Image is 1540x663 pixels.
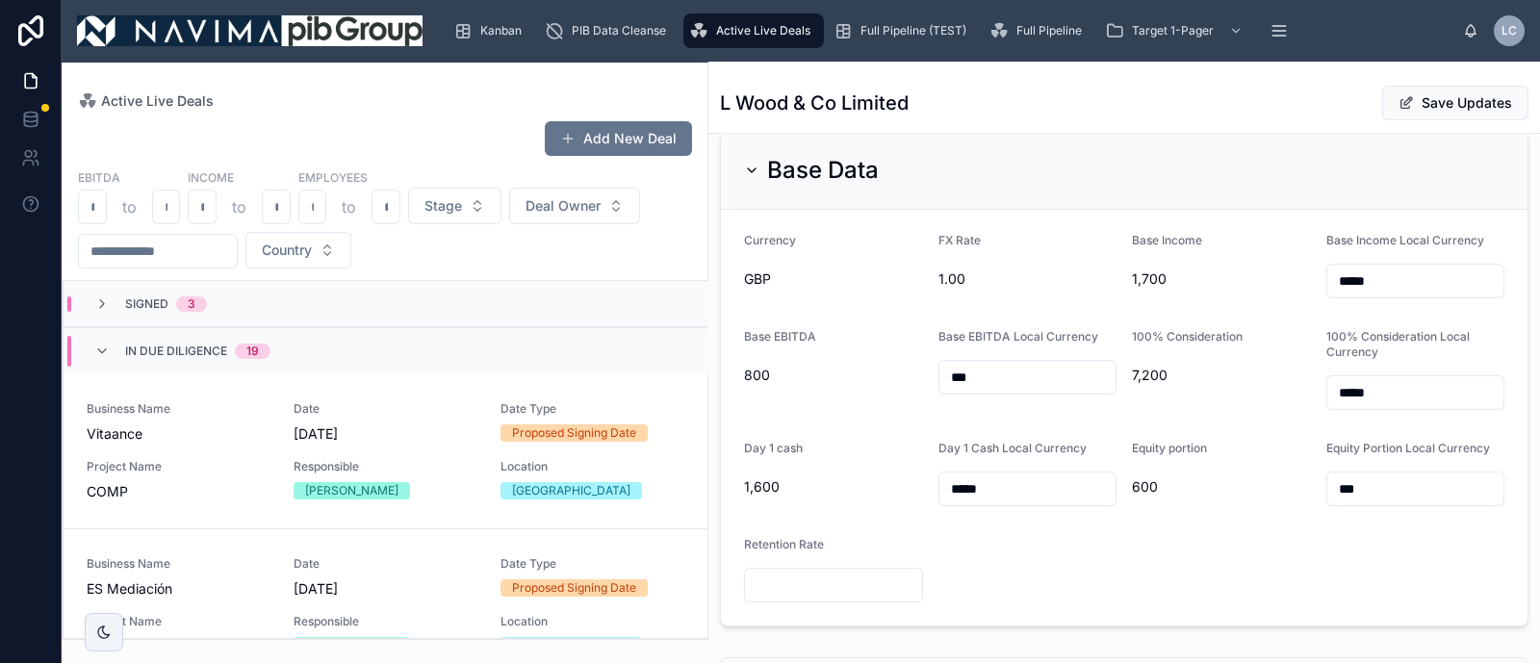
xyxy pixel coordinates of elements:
[87,556,270,572] span: Business Name
[294,459,477,474] span: Responsible
[500,614,684,629] span: Location
[480,23,522,38] span: Kanban
[87,579,270,599] span: ES Mediación
[448,13,535,48] a: Kanban
[87,459,270,474] span: Project Name
[500,556,684,572] span: Date Type
[767,155,879,186] h2: Base Data
[828,13,980,48] a: Full Pipeline (TEST)
[938,269,1117,289] span: 1.00
[101,91,214,111] span: Active Live Deals
[938,233,981,247] span: FX Rate
[245,232,351,268] button: Select Button
[938,441,1087,455] span: Day 1 Cash Local Currency
[87,424,270,444] span: Vitaance
[294,556,477,572] span: Date
[78,168,120,186] label: EBITDA
[500,459,684,474] span: Location
[716,23,810,38] span: Active Live Deals
[744,441,803,455] span: Day 1 cash
[408,188,501,224] button: Select Button
[1382,86,1528,120] button: Save Updates
[188,168,234,186] label: Income
[1326,441,1490,455] span: Equity Portion Local Currency
[424,196,462,216] span: Stage
[744,329,816,344] span: Base EBITDA
[1326,233,1484,247] span: Base Income Local Currency
[512,482,630,499] div: [GEOGRAPHIC_DATA]
[744,366,923,385] span: 800
[1501,23,1517,38] span: LC
[1132,441,1207,455] span: Equity portion
[744,233,796,247] span: Currency
[294,614,477,629] span: Responsible
[87,482,270,501] span: COMP
[539,13,680,48] a: PIB Data Cleanse
[1132,366,1311,385] span: 7,200
[438,10,1463,52] div: scrollable content
[744,477,923,497] span: 1,600
[342,195,356,218] p: to
[512,424,636,442] div: Proposed Signing Date
[246,344,259,359] div: 19
[294,401,477,417] span: Date
[1132,477,1311,497] span: 600
[188,296,195,312] div: 3
[64,373,707,528] a: Business NameVitaanceDate[DATE]Date TypeProposed Signing DateProject NameCOMPResponsible[PERSON_N...
[294,424,477,444] span: [DATE]
[1132,329,1243,344] span: 100% Consideration
[1132,269,1311,289] span: 1,700
[720,89,909,116] h1: L Wood & Co Limited
[509,188,640,224] button: Select Button
[512,637,630,654] div: [GEOGRAPHIC_DATA]
[1016,23,1082,38] span: Full Pipeline
[526,196,601,216] span: Deal Owner
[1132,233,1202,247] span: Base Income
[572,23,666,38] span: PIB Data Cleanse
[860,23,966,38] span: Full Pipeline (TEST)
[938,329,1098,344] span: Base EBITDA Local Currency
[545,121,692,156] button: Add New Deal
[125,344,227,359] span: In Due Diligence
[77,15,423,46] img: App logo
[125,296,168,312] span: Signed
[500,401,684,417] span: Date Type
[298,168,368,186] label: Employees
[1326,329,1470,359] span: 100% Consideration Local Currency
[744,537,824,551] span: Retention Rate
[984,13,1095,48] a: Full Pipeline
[744,269,923,289] span: GBP
[87,401,270,417] span: Business Name
[1132,23,1214,38] span: Target 1-Pager
[87,637,270,656] span: Ordesa
[305,482,398,499] div: [PERSON_NAME]
[512,579,636,597] div: Proposed Signing Date
[294,579,477,599] span: [DATE]
[262,241,312,260] span: Country
[122,195,137,218] p: to
[1099,13,1252,48] a: Target 1-Pager
[683,13,824,48] a: Active Live Deals
[305,637,398,654] div: [PERSON_NAME]
[78,91,214,111] a: Active Live Deals
[232,195,246,218] p: to
[87,614,270,629] span: Project Name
